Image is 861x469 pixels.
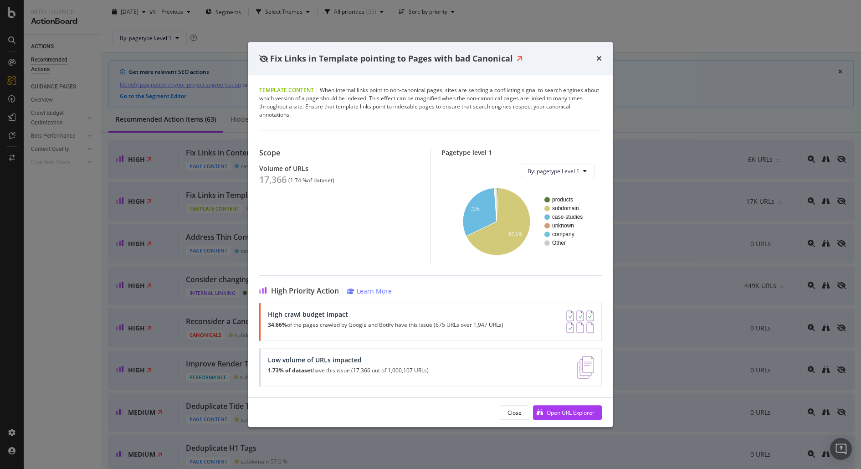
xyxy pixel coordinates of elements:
span: By: pagetype Level 1 [528,167,579,175]
div: High crawl budget impact [268,310,503,318]
div: Open Intercom Messenger [830,438,852,460]
div: Scope [259,149,419,157]
button: Close [500,405,529,420]
a: Learn More [347,287,392,295]
div: modal [248,42,613,428]
strong: 1.73% of dataset [268,366,313,374]
button: By: pagetype Level 1 [520,164,594,178]
text: 31% [471,207,480,212]
span: Fix Links in Template pointing to Pages with bad Canonical [270,53,513,64]
div: times [596,53,602,65]
text: unknown [552,223,574,229]
div: ( 1.74 % of dataset ) [288,177,334,184]
img: AY0oso9MOvYAAAAASUVORK5CYII= [566,310,594,333]
div: 17,366 [259,174,287,185]
span: Template Content [259,86,314,94]
div: When internal links point to non-canonical pages, sites are sending a conflicting signal to searc... [259,86,602,119]
span: High Priority Action [271,287,339,295]
img: e5DMFwAAAABJRU5ErkJggg== [577,356,594,379]
div: Pagetype level 1 [441,149,602,156]
text: products [552,197,573,203]
text: Other [552,240,566,247]
text: case-studies [552,214,583,221]
text: subdomain [552,206,579,212]
text: company [552,232,574,238]
div: Learn More [357,287,392,295]
text: 67.1% [509,232,522,237]
div: eye-slash [259,55,268,62]
span: | [315,86,318,94]
div: Open URL Explorer [547,409,594,417]
div: Low volume of URLs impacted [268,356,429,364]
div: Volume of URLs [259,165,419,172]
svg: A chart. [449,186,594,257]
p: of the pages crawled by Google and Botify have this issue (675 URLs over 1,947 URLs) [268,322,503,328]
p: have this issue (17,366 out of 1,000,107 URLs) [268,367,429,374]
button: Open URL Explorer [533,405,602,420]
div: Close [507,409,522,417]
strong: 34.66% [268,321,287,329]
